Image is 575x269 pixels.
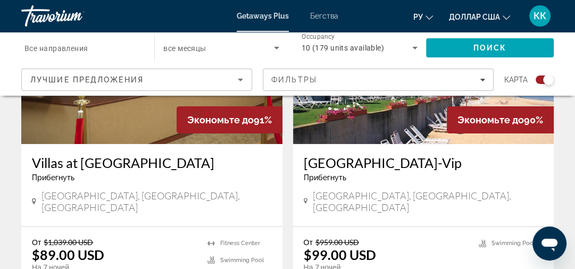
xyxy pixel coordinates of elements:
[310,12,338,20] a: Бегства
[449,13,500,21] font: доллар США
[187,114,254,125] span: Экономьте до
[32,247,104,263] p: $89.00 USD
[313,190,543,213] span: [GEOGRAPHIC_DATA], [GEOGRAPHIC_DATA], [GEOGRAPHIC_DATA]
[263,69,494,91] button: Filters
[32,173,74,182] span: Прибегнуть
[32,238,41,247] span: От
[30,75,144,84] span: Лучшие предложения
[447,106,554,133] div: 90%
[526,5,554,27] button: Меню пользователя
[426,38,554,57] button: Search
[304,173,346,182] span: Прибегнуть
[315,238,359,247] span: $959.00 USD
[304,238,313,247] span: От
[32,155,272,171] a: Villas at [GEOGRAPHIC_DATA]
[271,75,317,84] span: Фильтры
[413,13,423,21] font: ру
[534,10,546,21] font: КК
[532,226,566,260] iframe: Кнопка запуска окна обмена сообщениями
[41,190,272,213] span: [GEOGRAPHIC_DATA], [GEOGRAPHIC_DATA], [GEOGRAPHIC_DATA]
[302,33,335,40] span: Occupancy
[491,240,535,247] span: Swimming Pool
[177,106,282,133] div: 91%
[220,257,264,264] span: Swimming Pool
[237,12,289,20] a: Getaways Plus
[21,2,128,30] a: Травориум
[304,155,544,171] a: [GEOGRAPHIC_DATA]-Vip
[24,44,88,53] span: Все направления
[304,247,376,263] p: $99.00 USD
[413,9,433,24] button: Изменить язык
[504,72,528,87] span: карта
[457,114,524,125] span: Экономьте до
[449,9,510,24] button: Изменить валюту
[30,73,243,86] mat-select: Sort by
[44,238,93,247] span: $1,039.00 USD
[24,42,140,55] input: Select destination
[163,44,206,53] span: все месяцы
[473,44,507,52] span: Поиск
[220,240,260,247] span: Fitness Center
[302,44,385,52] span: 10 (179 units available)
